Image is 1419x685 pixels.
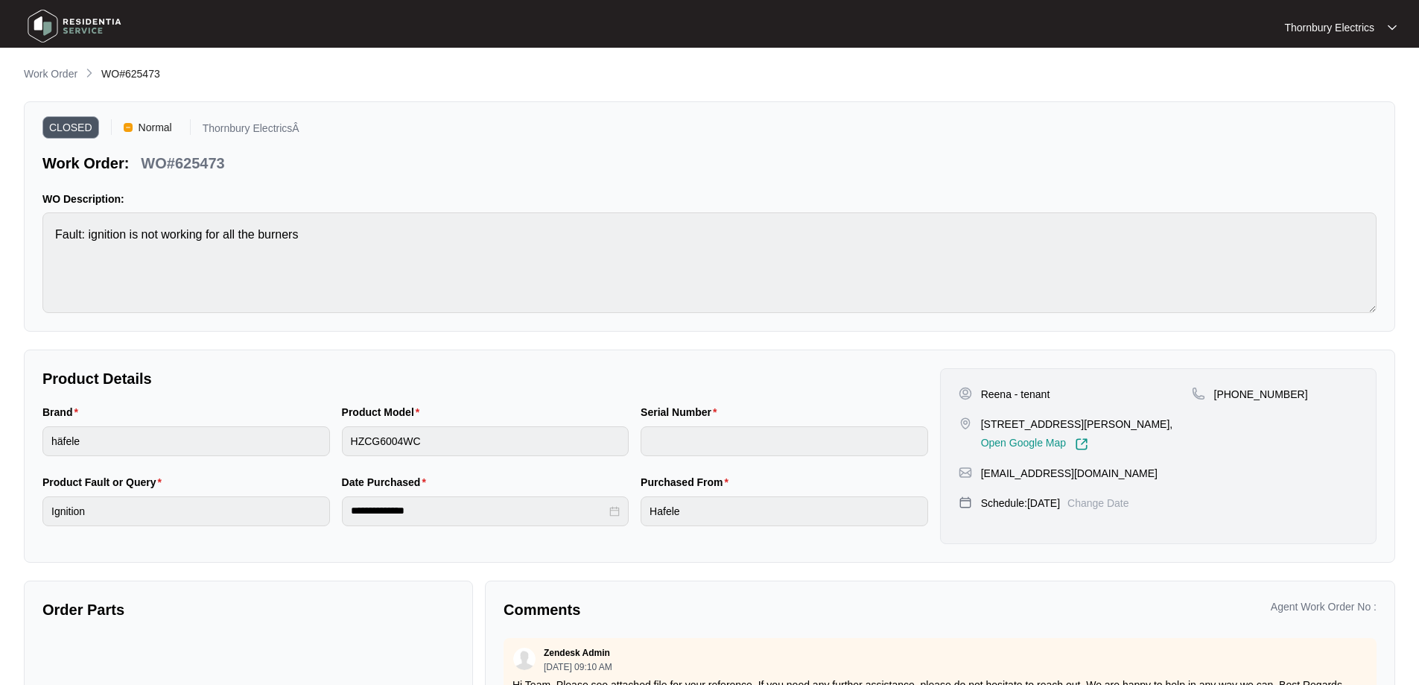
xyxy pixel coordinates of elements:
img: map-pin [959,466,972,479]
textarea: Fault: ignition is not working for all the burners [42,212,1377,313]
p: Agent Work Order No : [1271,599,1377,614]
input: Date Purchased [351,503,607,519]
p: Product Details [42,368,928,389]
label: Product Fault or Query [42,475,168,490]
p: WO Description: [42,192,1377,206]
span: WO#625473 [101,68,160,80]
input: Brand [42,426,330,456]
p: [STREET_ADDRESS][PERSON_NAME], [981,417,1173,432]
p: WO#625473 [141,153,224,174]
p: Order Parts [42,599,454,620]
img: Link-External [1075,438,1088,451]
img: map-pin [959,417,972,430]
input: Serial Number [641,426,928,456]
a: Open Google Map [981,438,1088,451]
label: Serial Number [641,405,723,420]
img: map-pin [1192,387,1205,400]
a: Work Order [21,66,80,83]
p: [DATE] 09:10 AM [544,663,612,672]
p: Thornbury ElectricsÂ [203,123,299,139]
img: user-pin [959,387,972,400]
p: [EMAIL_ADDRESS][DOMAIN_NAME] [981,466,1158,481]
p: [PHONE_NUMBER] [1214,387,1308,402]
label: Date Purchased [342,475,432,490]
span: Normal [133,116,178,139]
img: map-pin [959,496,972,509]
label: Brand [42,405,84,420]
img: residentia service logo [22,4,127,48]
p: Work Order: [42,153,129,174]
p: Thornbury Electrics [1284,20,1374,35]
p: Comments [504,599,930,620]
label: Product Model [342,405,426,420]
p: Reena - tenant [981,387,1050,402]
img: Vercel Logo [124,123,133,132]
p: Change Date [1067,496,1129,511]
img: user.svg [513,648,536,670]
input: Product Fault or Query [42,496,330,526]
img: chevron-right [83,67,95,79]
label: Purchased From [641,475,734,490]
p: Zendesk Admin [544,647,610,659]
input: Product Model [342,426,629,456]
p: Schedule: [DATE] [981,496,1060,511]
input: Purchased From [641,496,928,526]
img: dropdown arrow [1388,24,1397,31]
span: CLOSED [42,116,99,139]
p: Work Order [24,66,77,81]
